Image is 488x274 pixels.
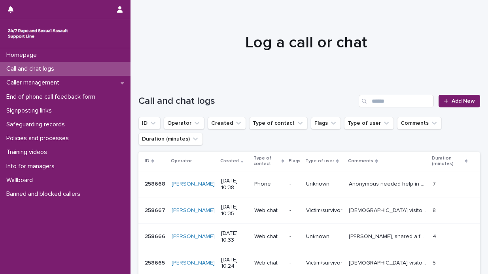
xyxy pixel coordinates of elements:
a: [PERSON_NAME] [172,181,215,188]
p: Operator [171,157,192,165]
p: 5 [433,258,437,266]
p: [DATE] 10:33 [221,230,248,244]
p: Safeguarding records [3,121,71,128]
a: [PERSON_NAME] [172,260,215,266]
p: Victim/survivor [306,207,342,214]
p: Signposting links [3,107,58,114]
tr: 258668258668 [PERSON_NAME] [DATE] 10:38Phone-UnknownAnonymous needed help in connecting to their ... [138,171,480,197]
p: Web chat [254,207,283,214]
p: Unknown [306,181,342,188]
a: [PERSON_NAME] [172,207,215,214]
p: 258667 [145,206,167,214]
p: Web chat [254,233,283,240]
p: 258666 [145,232,167,240]
p: Homepage [3,51,43,59]
button: Duration (minutes) [138,133,203,145]
p: Web chat [254,260,283,266]
p: Duration (minutes) [432,154,463,169]
p: Created [220,157,239,165]
p: 4 [433,232,438,240]
img: rhQMoQhaT3yELyF149Cw [6,26,70,41]
span: Add New [452,98,475,104]
p: Anonymous needed help in connecting to their nearest SARC. [349,179,427,188]
p: [DATE] 10:38 [221,178,248,191]
p: - [289,181,300,188]
p: - [289,260,300,266]
p: Caller management [3,79,66,86]
p: Policies and processes [3,135,75,142]
p: Female visitor disclosed sexual assault. We ere discussing her feelings and she suddenly disconne... [349,206,427,214]
button: Type of contact [249,117,308,129]
p: Unknown [306,233,342,240]
p: Type of contact [253,154,280,169]
p: Victim/survivor [306,260,342,266]
button: Created [208,117,246,129]
p: Comments [348,157,373,165]
p: [DATE] 10:35 [221,204,248,217]
p: Call and chat logs [3,65,61,73]
p: 258665 [145,258,166,266]
p: [DATE] 10:24 [221,257,248,270]
p: Wallboard [3,176,39,184]
p: 7 [433,179,437,188]
p: 8 [433,206,437,214]
button: ID [138,117,161,129]
button: Comments [397,117,442,129]
h1: Log a call or chat [138,33,474,52]
button: Type of user [344,117,394,129]
h1: Call and chat logs [138,96,356,107]
p: Info for managers [3,163,61,170]
p: Type of user [305,157,334,165]
p: Banned and blocked callers [3,190,87,198]
p: Ava, shared a feeling with the operator and operator tried to give emotional support but chat dis... [349,232,427,240]
a: Add New [439,95,480,107]
p: ID [145,157,149,165]
p: Female visitor disclosed sexual assault. We discussed her feelings. Visitor suddenly disconnected [349,258,427,266]
tr: 258666258666 [PERSON_NAME] [DATE] 10:33Web chat-Unknown[PERSON_NAME], shared a feeling with the o... [138,223,480,250]
p: Flags [289,157,301,165]
p: - [289,207,300,214]
input: Search [359,95,434,107]
p: Training videos [3,148,53,156]
a: [PERSON_NAME] [172,233,215,240]
p: End of phone call feedback form [3,93,102,101]
button: Flags [311,117,341,129]
button: Operator [164,117,204,129]
p: Phone [254,181,283,188]
p: - [289,233,300,240]
tr: 258667258667 [PERSON_NAME] [DATE] 10:35Web chat-Victim/survivor[DEMOGRAPHIC_DATA] visitor disclos... [138,197,480,224]
p: 258668 [145,179,167,188]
